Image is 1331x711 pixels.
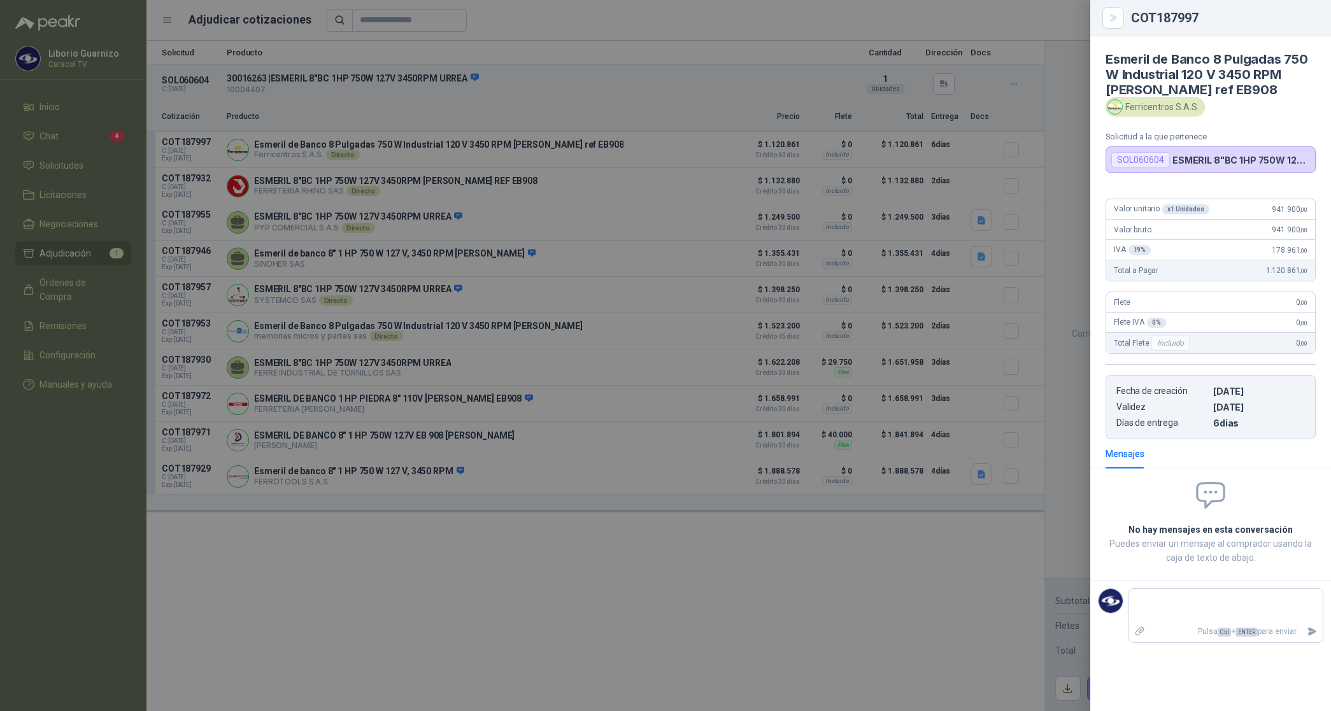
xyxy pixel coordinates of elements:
div: 0 % [1147,318,1166,328]
span: ,00 [1300,320,1307,327]
p: [DATE] [1213,386,1305,397]
span: Total a Pagar [1114,266,1158,275]
p: Días de entrega [1116,418,1208,428]
p: Solicitud a la que pertenece [1106,132,1316,141]
p: Puedes enviar un mensaje al comprador usando la caja de texto de abajo. [1106,537,1316,565]
span: 0 [1296,298,1307,307]
label: Adjuntar archivos [1129,621,1151,643]
span: Flete IVA [1114,318,1166,328]
span: Valor bruto [1114,225,1151,234]
span: 0 [1296,318,1307,327]
button: Close [1106,10,1121,25]
span: 0 [1296,339,1307,348]
p: 6 dias [1213,418,1305,428]
span: 1.120.861 [1266,266,1307,275]
span: ,00 [1300,299,1307,306]
div: Incluido [1151,335,1190,351]
span: 941.900 [1272,205,1307,214]
button: Enviar [1302,621,1323,643]
img: Company Logo [1099,589,1123,613]
img: Company Logo [1108,100,1122,114]
p: Pulsa + para enviar [1151,621,1302,643]
span: Total Flete [1114,335,1192,351]
div: SOL060604 [1111,152,1170,167]
span: 178.961 [1272,246,1307,255]
span: ,00 [1300,247,1307,254]
span: ENTER [1235,628,1258,637]
div: Ferricentros S.A.S. [1106,97,1205,116]
div: COT187997 [1131,11,1316,24]
p: [DATE] [1213,402,1305,412]
div: 19 % [1128,245,1151,255]
span: IVA [1114,245,1151,255]
div: Mensajes [1106,447,1144,461]
p: Validez [1116,402,1208,412]
h4: Esmeril de Banco 8 Pulgadas 750 W Industrial 120 V 3450 RPM [PERSON_NAME] ref EB908 [1106,52,1316,97]
span: Valor unitario [1114,204,1209,215]
p: ESMERIL 8"BC 1HP 750W 127V 3450RPM URREA [1172,155,1310,165]
span: Flete [1114,298,1130,307]
span: ,00 [1300,206,1307,213]
span: ,00 [1300,340,1307,347]
span: 941.900 [1272,225,1307,234]
h2: No hay mensajes en esta conversación [1106,523,1316,537]
div: x 1 Unidades [1162,204,1209,215]
span: ,00 [1300,267,1307,274]
span: ,00 [1300,227,1307,234]
span: Ctrl [1218,628,1231,637]
p: Fecha de creación [1116,386,1208,397]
